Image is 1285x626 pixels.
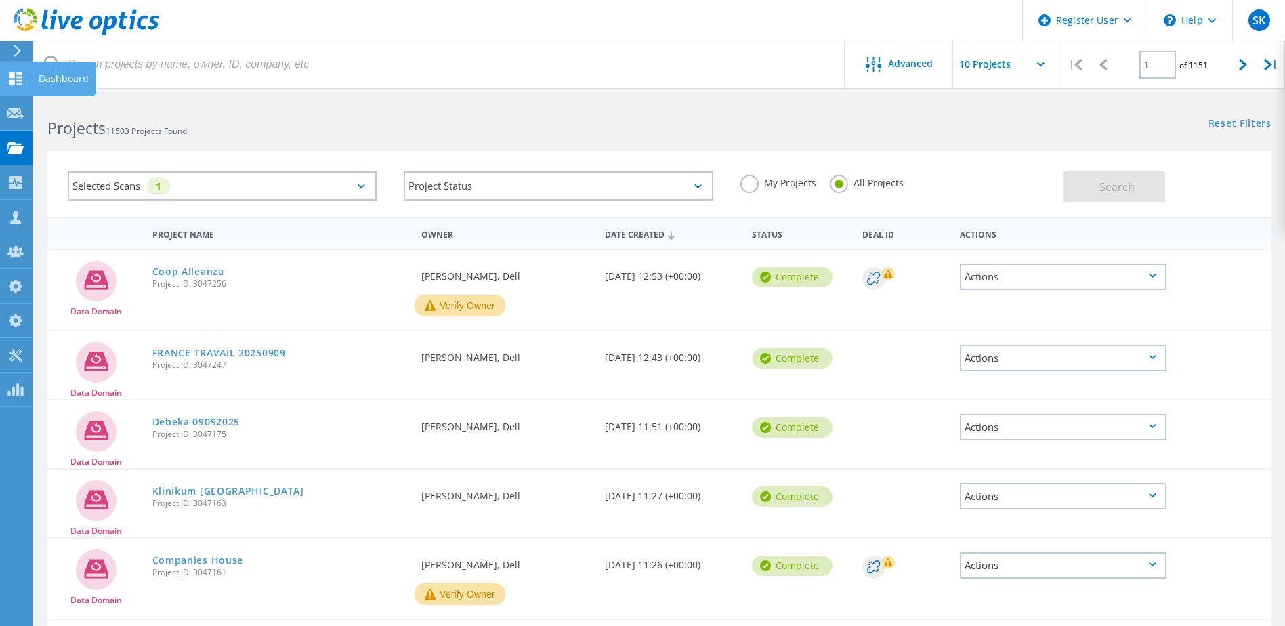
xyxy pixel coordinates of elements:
div: Complete [752,556,833,576]
button: Verify Owner [415,295,505,316]
span: Project ID: 3047175 [152,430,408,438]
div: Actions [960,414,1166,440]
div: Actions [960,345,1166,371]
span: Data Domain [70,308,122,316]
div: Complete [752,267,833,287]
div: Actions [960,552,1166,579]
div: | [1061,41,1089,89]
div: Actions [960,483,1166,509]
label: All Projects [830,175,904,188]
a: FRANCE TRAVAIL 20250909 [152,348,286,358]
div: Project Status [404,171,713,201]
span: Project ID: 3047161 [152,568,408,577]
input: Search projects by name, owner, ID, company, etc [34,41,845,88]
div: [DATE] 11:27 (+00:00) [598,469,745,514]
span: Data Domain [70,527,122,535]
div: Complete [752,417,833,438]
span: 11503 Projects Found [106,125,187,137]
span: of 1151 [1179,60,1208,71]
div: [PERSON_NAME], Dell [415,331,598,376]
div: Deal Id [856,221,954,246]
span: Project ID: 3047247 [152,361,408,369]
div: [PERSON_NAME], Dell [415,469,598,514]
div: [PERSON_NAME], Dell [415,250,598,295]
span: SK [1252,15,1265,26]
div: [DATE] 11:51 (+00:00) [598,400,745,445]
svg: \n [1164,14,1176,26]
span: Data Domain [70,596,122,604]
div: 1 [147,177,170,195]
button: Verify Owner [415,583,505,605]
div: [DATE] 12:53 (+00:00) [598,250,745,295]
div: Actions [960,264,1166,290]
a: Live Optics Dashboard [14,28,159,38]
div: [DATE] 11:26 (+00:00) [598,539,745,583]
div: Date Created [598,221,745,247]
div: [DATE] 12:43 (+00:00) [598,331,745,376]
a: Debeka 09092025 [152,417,240,427]
span: Project ID: 3047256 [152,280,408,288]
div: Project Name [146,221,415,246]
a: Reset Filters [1208,119,1271,130]
div: Complete [752,486,833,507]
div: Selected Scans [68,171,377,201]
div: [PERSON_NAME], Dell [415,400,598,445]
div: Dashboard [39,74,89,83]
button: Search [1063,171,1165,202]
label: My Projects [740,175,816,188]
div: Status [745,221,856,246]
a: Coop Alleanza [152,267,224,276]
a: Companies House [152,556,244,565]
div: Owner [415,221,598,246]
div: Complete [752,348,833,369]
div: Actions [953,221,1173,246]
span: Data Domain [70,458,122,466]
div: | [1257,41,1285,89]
span: Project ID: 3047163 [152,499,408,507]
span: Advanced [888,59,933,68]
b: Projects [47,117,106,139]
div: [PERSON_NAME], Dell [415,539,598,583]
span: Search [1099,180,1135,194]
a: Klinikum [GEOGRAPHIC_DATA] [152,486,304,496]
span: Data Domain [70,389,122,397]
